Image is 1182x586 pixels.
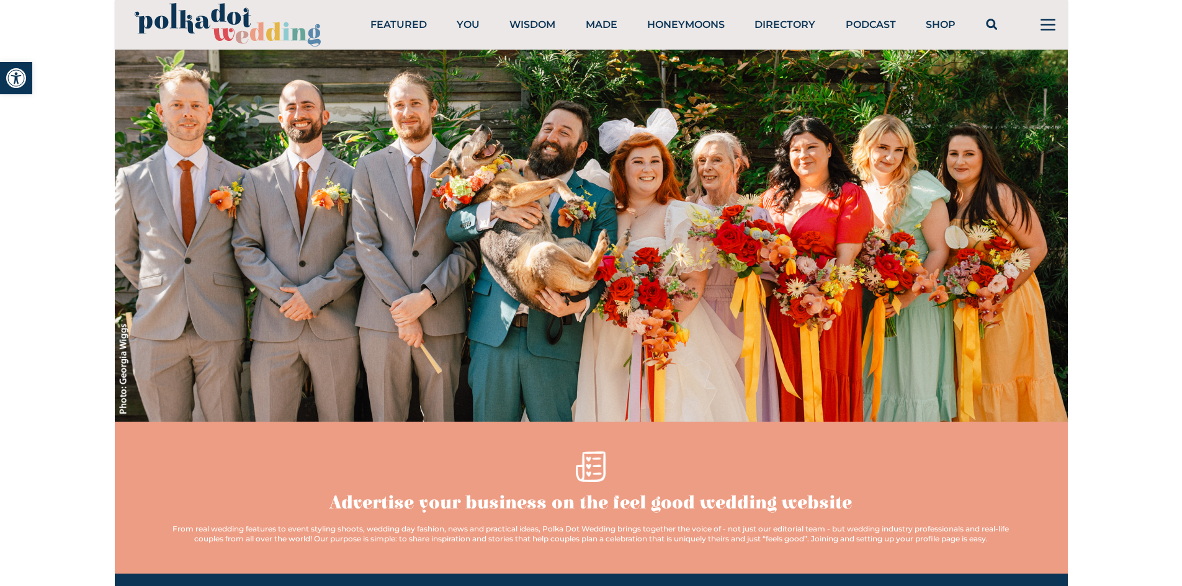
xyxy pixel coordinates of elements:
a: You [457,19,480,30]
a: Made [586,19,617,30]
a: Honeymoons [647,19,725,30]
a: Directory [754,19,815,30]
a: Podcast [846,19,896,30]
img: PolkaDotWedding.svg [135,3,321,47]
img: Advertise your business on the feel good wedding website [115,50,1068,422]
h1: Advertise your business on the feel good wedding website [329,492,852,514]
a: Featured [370,19,427,30]
div: From real wedding features to event styling shoots, wedding day fashion, news and practical ideas... [162,524,1019,544]
a: Shop [926,19,956,30]
a: Wisdom [509,19,555,30]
